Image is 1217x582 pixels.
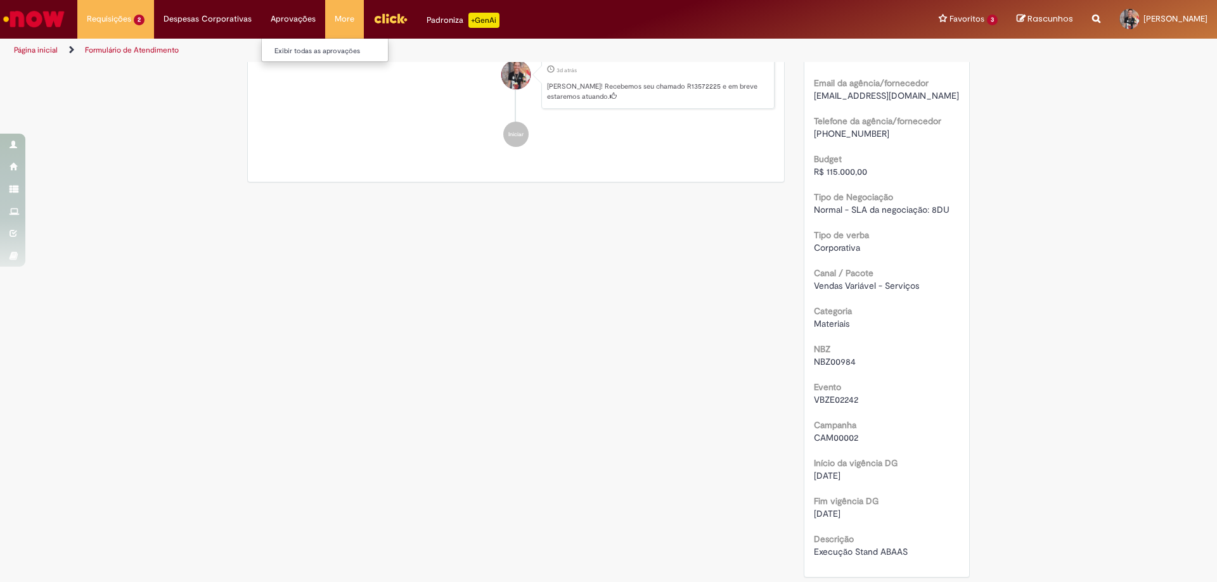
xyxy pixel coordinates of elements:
[950,13,984,25] span: Favoritos
[814,457,898,469] b: Início da vigência DG
[501,60,531,89] div: Victor Grecco
[85,45,179,55] a: Formulário de Atendimento
[814,128,889,139] span: [PHONE_NUMBER]
[814,115,941,127] b: Telefone da agência/fornecedor
[814,546,908,557] span: Execução Stand ABAAS
[427,13,499,28] div: Padroniza
[164,13,252,25] span: Despesas Corporativas
[814,381,841,393] b: Evento
[814,318,849,329] span: Materiais
[814,533,854,545] b: Descrição
[814,508,840,519] span: [DATE]
[814,191,893,203] b: Tipo de Negociação
[814,394,858,405] span: VBZE02242
[134,15,145,25] span: 2
[335,13,354,25] span: More
[1027,13,1073,25] span: Rascunhos
[814,305,852,317] b: Categoria
[814,495,879,507] b: Fim vigência DG
[257,48,775,109] li: Victor Grecco
[547,82,768,101] p: [PERSON_NAME]! Recebemos seu chamado R13572225 e em breve estaremos atuando.
[814,90,959,101] span: [EMAIL_ADDRESS][DOMAIN_NAME]
[1143,13,1207,24] span: [PERSON_NAME]
[814,52,859,63] span: Brandworks
[271,13,316,25] span: Aprovações
[814,267,873,279] b: Canal / Pacote
[814,280,919,291] span: Vendas Variável - Serviços
[814,242,860,253] span: Corporativa
[10,39,802,62] ul: Trilhas de página
[373,9,408,28] img: click_logo_yellow_360x200.png
[814,432,858,443] span: CAM00002
[814,229,869,241] b: Tipo de verba
[814,343,830,355] b: NBZ
[557,66,577,74] time: 26/09/2025 18:32:28
[814,356,856,367] span: NBZ00984
[557,66,577,74] span: 3d atrás
[262,44,401,58] a: Exibir todas as aprovações
[814,166,867,177] span: R$ 115.000,00
[987,15,998,25] span: 3
[1017,13,1073,25] a: Rascunhos
[87,13,131,25] span: Requisições
[814,470,840,481] span: [DATE]
[468,13,499,28] p: +GenAi
[1,6,67,32] img: ServiceNow
[14,45,58,55] a: Página inicial
[814,153,842,165] b: Budget
[261,38,389,62] ul: Aprovações
[814,204,950,215] span: Normal - SLA da negociação: 8DU
[814,77,929,89] b: Email da agência/fornecedor
[814,419,856,431] b: Campanha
